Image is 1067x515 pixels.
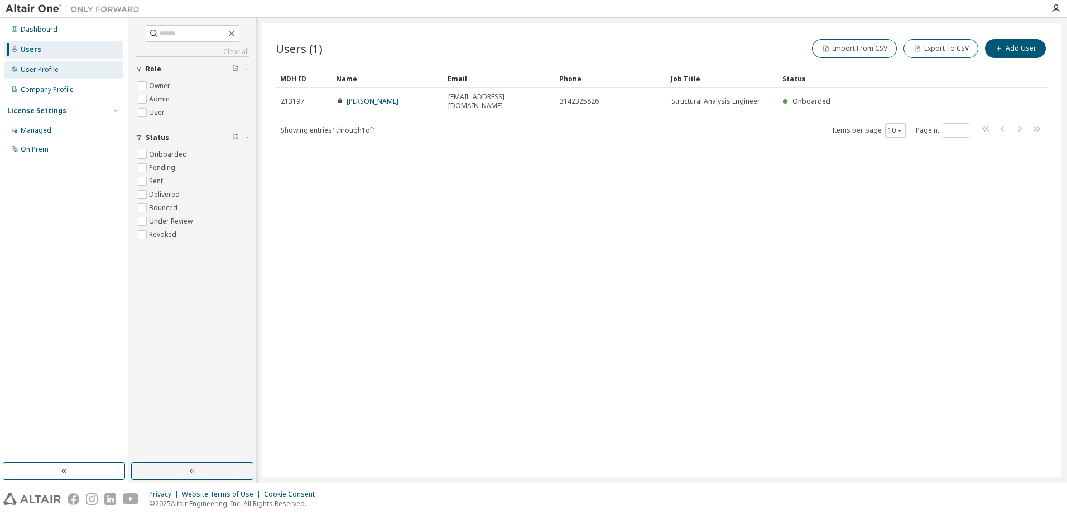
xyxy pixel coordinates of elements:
label: User [149,106,167,119]
img: instagram.svg [86,493,98,505]
div: On Prem [21,145,49,154]
span: 213197 [281,97,304,106]
div: Company Profile [21,85,74,94]
div: Privacy [149,490,182,499]
label: Pending [149,161,177,174]
img: facebook.svg [68,493,79,505]
label: Revoked [149,228,179,241]
div: Dashboard [21,25,57,34]
div: Cookie Consent [264,490,321,499]
div: Email [448,70,550,88]
button: Role [136,57,249,81]
div: Job Title [671,70,773,88]
span: Users (1) [276,41,323,56]
span: Clear filter [232,65,239,74]
label: Owner [149,79,172,93]
label: Onboarded [149,148,189,161]
img: altair_logo.svg [3,493,61,505]
div: Phone [559,70,662,88]
div: Managed [21,126,51,135]
img: linkedin.svg [104,493,116,505]
div: License Settings [7,106,66,115]
img: youtube.svg [123,493,139,505]
label: Bounced [149,201,180,215]
span: Items per page [832,123,906,138]
button: 10 [888,126,903,135]
div: Users [21,45,41,54]
label: Under Review [149,215,195,228]
span: Page n. [916,123,969,138]
label: Sent [149,174,165,188]
span: Showing entries 1 through 1 of 1 [281,125,376,135]
button: Status [136,125,249,150]
span: Structural Analysis Engineer [671,97,760,106]
div: Status [782,70,990,88]
span: Onboarded [792,96,830,106]
button: Add User [985,39,1046,58]
p: © 2025 Altair Engineering, Inc. All Rights Reserved. [149,499,321,508]
button: Export To CSV [903,39,978,58]
div: MDH ID [280,70,327,88]
div: User Profile [21,65,59,74]
div: Name [336,70,439,88]
img: Altair One [6,3,145,14]
span: Status [146,133,169,142]
label: Admin [149,93,172,106]
a: Clear all [136,47,249,56]
button: Import From CSV [812,39,897,58]
span: Role [146,65,161,74]
label: Delivered [149,188,182,201]
span: [EMAIL_ADDRESS][DOMAIN_NAME] [448,93,550,110]
span: 3142325826 [560,97,599,106]
div: Website Terms of Use [182,490,264,499]
a: [PERSON_NAME] [347,96,398,106]
span: Clear filter [232,133,239,142]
